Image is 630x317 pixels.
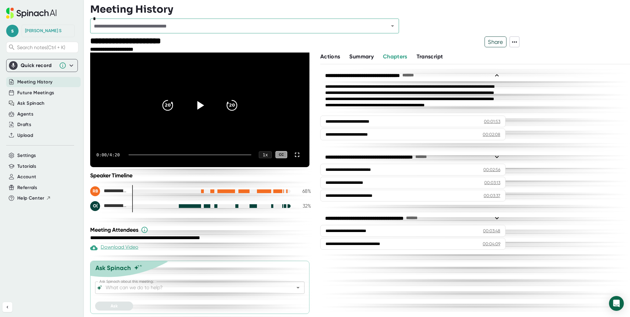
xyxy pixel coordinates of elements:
div: Quick record [21,62,56,69]
span: Summary [349,53,373,60]
div: 00:02:08 [483,131,500,137]
button: Open [294,283,302,292]
h3: Meeting History [90,3,173,15]
div: 00:04:09 [483,241,500,247]
div: 00:03:48 [483,228,500,234]
button: Drafts [17,121,31,128]
div: 00:03:37 [484,192,500,199]
span: Share [485,36,506,47]
button: Agents [17,111,33,118]
span: Ask [111,303,118,309]
div: CC [275,151,287,158]
span: s [6,25,19,37]
button: Referrals [17,184,37,191]
button: Summary [349,53,373,61]
div: O’Kane, Sean (INFOSYS) [90,201,127,211]
button: Tutorials [17,163,36,170]
div: O( [90,201,100,211]
button: Meeting History [17,78,52,86]
span: Transcript [417,53,443,60]
button: Transcript [417,53,443,61]
button: Actions [320,53,340,61]
div: 1 x [259,151,272,158]
div: 32 % [296,203,311,209]
div: 00:03:13 [484,180,500,186]
button: Chapters [383,53,407,61]
button: Ask Spinach [17,100,45,107]
div: 68 % [296,188,311,194]
button: Settings [17,152,36,159]
button: Ask [95,302,133,311]
span: Chapters [383,53,407,60]
div: 00:01:53 [484,118,500,125]
button: Upload [17,132,33,139]
button: Share [485,36,506,47]
div: 0:00 / 4:20 [96,152,121,157]
button: Future Meetings [17,89,54,96]
button: Open [388,22,397,30]
span: Help Center [17,195,44,202]
div: Download Video [90,244,138,251]
div: Meeting Attendees [90,226,313,234]
button: Help Center [17,195,51,202]
div: Shelby S [25,28,62,34]
span: Search notes (Ctrl + K) [17,44,77,50]
div: Speaker Timeline [90,172,311,179]
div: Russell Bueton [90,186,127,196]
div: Quick record [9,59,75,72]
div: 00:02:56 [483,167,500,173]
button: Account [17,173,36,180]
span: Actions [320,53,340,60]
input: What can we do to help? [104,283,284,292]
div: RB [90,186,100,196]
div: Ask Spinach [95,264,131,272]
div: Open Intercom Messenger [609,296,624,311]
